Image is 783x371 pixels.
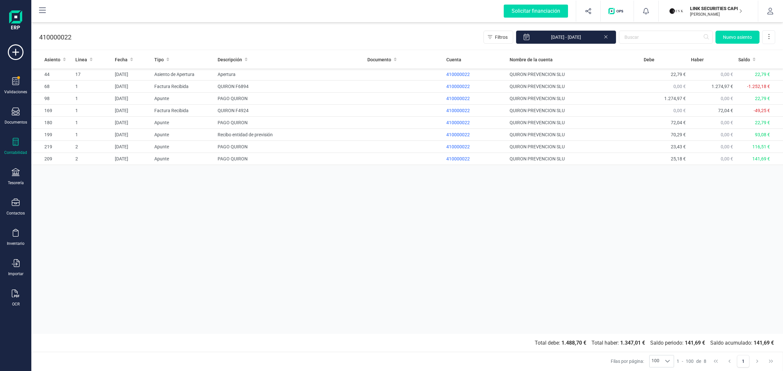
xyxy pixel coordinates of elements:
span: -49,25 € [754,108,770,113]
span: Descripción [218,56,242,63]
span: 1.274,97 € [712,84,733,89]
div: Solicitar financiación [504,5,568,18]
span: Haber [691,56,704,63]
p: LINK SECURITIES CAPITAL SL [690,5,742,12]
td: QUIRON PREVENCION SLU [507,129,641,141]
span: Nuevo asiento [723,34,752,40]
td: QUIRON PREVENCION SLU [507,81,641,93]
span: Saldo [738,56,750,63]
span: Documento [367,56,391,63]
input: Buscar [619,31,713,44]
td: [DATE] [112,117,152,129]
td: 180 [31,117,73,129]
td: 1 [73,93,112,105]
button: Solicitar financiación [496,1,576,22]
span: Tipo [154,56,164,63]
td: QUIRON PREVENCION SLU [507,68,641,81]
td: QUIRON PREVENCION SLU [507,153,641,165]
span: Total haber: [589,339,648,347]
td: 44 [31,68,73,81]
b: 141,69 € [754,340,774,346]
button: Previous Page [723,355,736,367]
span: 100 [650,355,661,367]
b: 141,69 € [685,340,705,346]
span: 8 [704,358,706,364]
div: Documentos [5,120,27,125]
span: Saldo acumulado: [708,339,776,347]
td: Apunte [152,129,215,141]
span: 116,51 € [752,144,770,149]
img: Logo de OPS [608,8,626,14]
td: 2 [73,153,112,165]
span: 72,04 € [718,108,733,113]
span: Total debe: [532,339,589,347]
td: QUIRON F4924 [215,105,365,117]
span: 22,79 € [755,96,770,101]
div: Inventario [7,241,24,246]
td: Asiento de Apertura [152,68,215,81]
span: Debe [644,56,654,63]
td: Apunte [152,117,215,129]
span: Cuenta [446,56,461,63]
td: 17 [73,68,112,81]
td: 219 [31,141,73,153]
td: Factura Recibida [152,81,215,93]
td: 209 [31,153,73,165]
span: Saldo periodo: [648,339,708,347]
div: Tesorería [8,180,24,185]
td: Factura Recibida [152,105,215,117]
span: 410000022 [446,120,470,125]
b: 1.347,01 € [620,340,645,346]
td: 1 [73,81,112,93]
td: QUIRON PREVENCION SLU [507,93,641,105]
td: QUIRON PREVENCION SLU [507,117,641,129]
span: 410000022 [446,72,470,77]
td: PAGO QUIRON [215,93,365,105]
td: [DATE] [112,153,152,165]
span: 22,79 € [755,72,770,77]
b: 1.488,70 € [561,340,586,346]
span: 410000022 [446,144,470,149]
button: LILINK SECURITIES CAPITAL SL[PERSON_NAME] [667,1,750,22]
span: 410000022 [446,156,470,161]
span: 410000022 [446,96,470,101]
div: - [677,358,706,364]
span: 23,43 € [671,144,686,149]
p: 410000022 [39,33,71,42]
span: 22,79 € [755,120,770,125]
span: 72,04 € [671,120,686,125]
span: 0,00 € [721,156,733,161]
td: 98 [31,93,73,105]
span: 410000022 [446,84,470,89]
span: 1.274,97 € [664,96,686,101]
span: -1.252,18 € [747,84,770,89]
td: PAGO QUIRON [215,141,365,153]
button: Filtros [484,31,513,44]
td: PAGO QUIRON [215,153,365,165]
span: 410000022 [446,132,470,137]
td: Apunte [152,153,215,165]
span: 0,00 € [721,72,733,77]
span: 0,00 € [721,132,733,137]
button: Last Page [765,355,777,367]
img: Logo Finanedi [9,10,22,31]
button: Page 1 [737,355,749,367]
span: 0,00 € [673,108,686,113]
button: Nuevo asiento [715,31,760,44]
span: 1 [677,358,679,364]
span: 0,00 € [721,120,733,125]
div: Contactos [7,211,25,216]
button: Logo de OPS [605,1,630,22]
td: [DATE] [112,93,152,105]
td: 1 [73,117,112,129]
td: 169 [31,105,73,117]
span: Asiento [44,56,60,63]
td: QUIRON PREVENCION SLU [507,105,641,117]
td: Apertura [215,68,365,81]
td: QUIRON F6894 [215,81,365,93]
div: OCR [12,302,20,307]
td: [DATE] [112,129,152,141]
span: 22,79 € [671,72,686,77]
span: Filtros [495,34,508,40]
span: Nombre de la cuenta [510,56,553,63]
